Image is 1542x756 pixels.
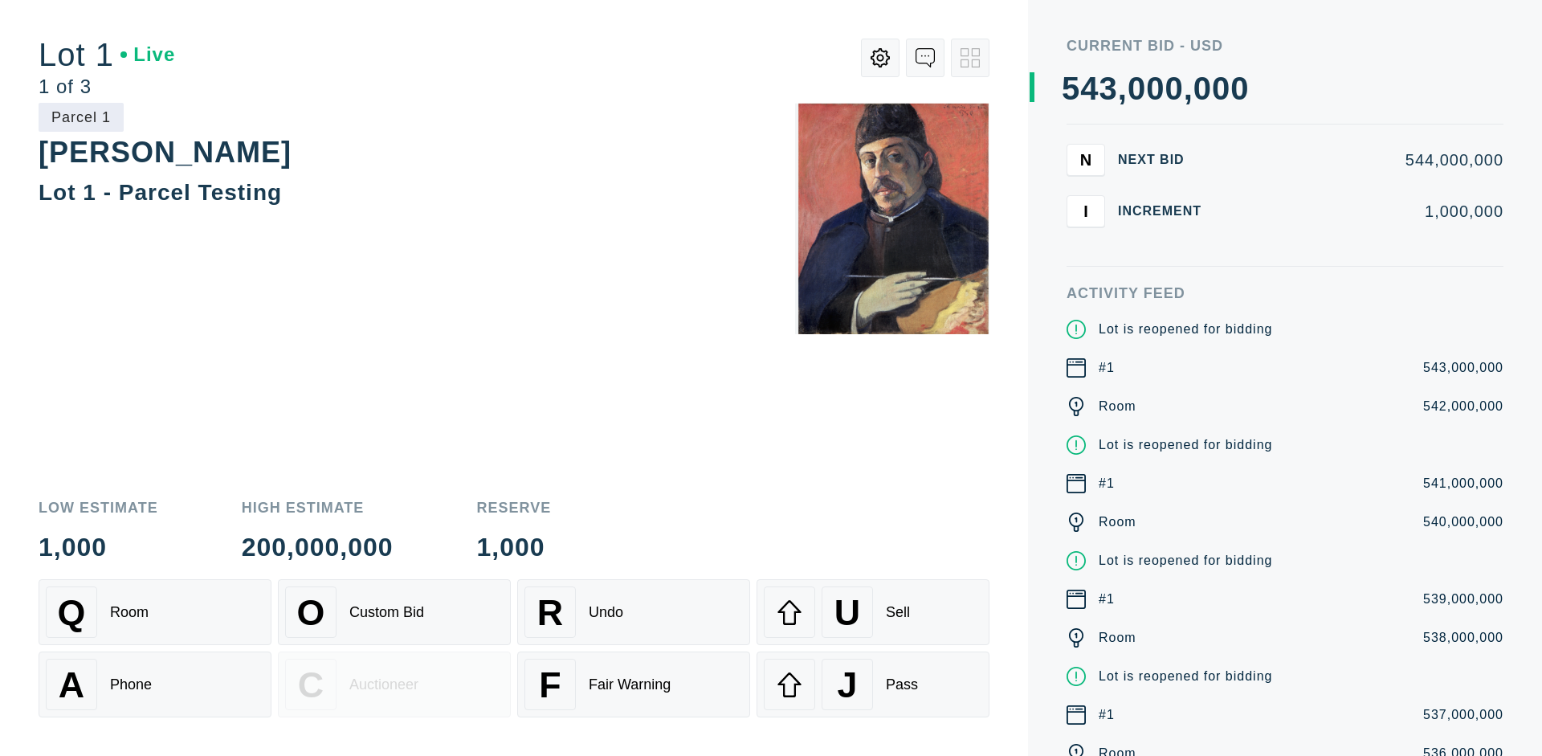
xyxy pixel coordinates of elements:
[242,534,394,560] div: 200,000,000
[1128,72,1146,104] div: 0
[589,604,623,621] div: Undo
[1184,72,1193,394] div: ,
[1165,72,1183,104] div: 0
[1423,590,1503,609] div: 539,000,000
[757,579,989,645] button: USell
[1423,474,1503,493] div: 541,000,000
[1099,590,1115,609] div: #1
[1227,152,1503,168] div: 544,000,000
[39,39,175,71] div: Lot 1
[1423,628,1503,648] div: 538,000,000
[1083,202,1088,220] span: I
[1099,358,1115,378] div: #1
[1099,628,1136,648] div: Room
[349,604,424,621] div: Custom Bid
[1099,667,1272,686] div: Lot is reopened for bidding
[298,664,324,705] span: C
[1099,705,1115,725] div: #1
[278,579,511,645] button: OCustom Bid
[886,604,910,621] div: Sell
[1099,474,1115,493] div: #1
[1067,39,1503,53] div: Current Bid - USD
[517,579,750,645] button: RUndo
[1423,705,1503,725] div: 537,000,000
[834,592,860,633] span: U
[1227,203,1503,219] div: 1,000,000
[1099,72,1118,104] div: 3
[1067,195,1105,227] button: I
[1067,144,1105,176] button: N
[886,676,918,693] div: Pass
[278,652,511,717] button: CAuctioneer
[1423,397,1503,416] div: 542,000,000
[1099,435,1272,455] div: Lot is reopened for bidding
[1423,358,1503,378] div: 543,000,000
[477,534,552,560] div: 1,000
[39,136,292,169] div: [PERSON_NAME]
[1146,72,1165,104] div: 0
[39,77,175,96] div: 1 of 3
[1099,551,1272,570] div: Lot is reopened for bidding
[1212,72,1230,104] div: 0
[110,604,149,621] div: Room
[58,592,86,633] span: Q
[1423,513,1503,532] div: 540,000,000
[1067,286,1503,300] div: Activity Feed
[1099,320,1272,339] div: Lot is reopened for bidding
[59,664,84,705] span: A
[539,664,561,705] span: F
[1193,72,1212,104] div: 0
[39,180,282,205] div: Lot 1 - Parcel Testing
[39,579,271,645] button: QRoom
[837,664,857,705] span: J
[1099,397,1136,416] div: Room
[1230,72,1249,104] div: 0
[757,652,989,717] button: JPass
[242,501,394,515] div: High Estimate
[39,652,271,717] button: APhone
[589,676,671,693] div: Fair Warning
[39,501,158,515] div: Low Estimate
[39,534,158,560] div: 1,000
[1118,153,1214,166] div: Next Bid
[297,592,325,633] span: O
[1118,72,1128,394] div: ,
[1062,72,1080,104] div: 5
[349,676,418,693] div: Auctioneer
[1080,72,1099,104] div: 4
[120,45,175,64] div: Live
[517,652,750,717] button: FFair Warning
[537,592,563,633] span: R
[1099,513,1136,532] div: Room
[477,501,552,515] div: Reserve
[1080,150,1091,169] span: N
[1118,205,1214,218] div: Increment
[110,676,152,693] div: Phone
[39,103,124,132] div: Parcel 1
